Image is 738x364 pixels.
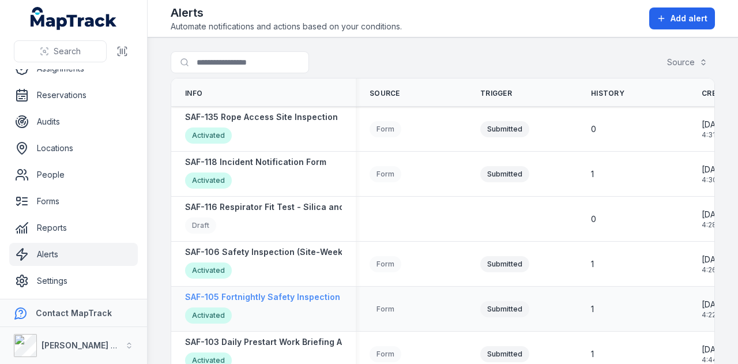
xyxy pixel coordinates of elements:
[480,121,529,137] div: Submitted
[14,40,107,62] button: Search
[702,164,730,185] time: 16/09/2025, 4:30:38 pm
[9,163,138,186] a: People
[591,123,596,135] span: 0
[54,46,81,57] span: Search
[702,209,729,230] time: 16/09/2025, 4:28:45 pm
[591,348,594,360] span: 1
[649,7,715,29] button: Add alert
[370,301,401,317] div: Form
[185,156,326,168] strong: SAF-118 Incident Notification Form
[702,220,729,230] span: 4:28 pm
[591,258,594,270] span: 1
[702,164,730,175] span: [DATE]
[185,111,338,147] a: SAF-135 Rope Access Site InspectionActivated
[480,346,529,362] div: Submitted
[185,217,216,234] div: Draft
[591,213,596,225] span: 0
[9,137,138,160] a: Locations
[480,256,529,272] div: Submitted
[702,209,729,220] span: [DATE]
[9,110,138,133] a: Audits
[36,308,112,318] strong: Contact MapTrack
[370,346,401,362] div: Form
[9,84,138,107] a: Reservations
[370,256,401,272] div: Form
[702,254,729,275] time: 16/09/2025, 4:26:54 pm
[370,166,401,182] div: Form
[185,307,232,324] div: Activated
[42,340,136,350] strong: [PERSON_NAME] Group
[702,265,729,275] span: 4:26 pm
[185,89,202,98] span: Info
[480,166,529,182] div: Submitted
[185,201,431,237] a: SAF-116 Respirator Fit Test - Silica and Asbestos AwarenessDraft
[9,269,138,292] a: Settings
[185,291,367,303] strong: SAF-105 Fortnightly Safety Inspection (Yard)
[185,111,338,123] strong: SAF-135 Rope Access Site Inspection
[702,299,729,320] time: 16/09/2025, 4:22:18 pm
[370,89,400,98] span: Source
[702,254,729,265] span: [DATE]
[185,127,232,144] div: Activated
[591,303,594,315] span: 1
[660,51,715,73] button: Source
[702,130,729,140] span: 4:31 pm
[31,7,117,30] a: MapTrack
[9,243,138,266] a: Alerts
[702,119,729,130] span: [DATE]
[185,262,232,279] div: Activated
[370,121,401,137] div: Form
[185,291,367,327] a: SAF-105 Fortnightly Safety Inspection (Yard)Activated
[9,216,138,239] a: Reports
[185,156,326,192] a: SAF-118 Incident Notification FormActivated
[480,301,529,317] div: Submitted
[185,201,431,213] strong: SAF-116 Respirator Fit Test - Silica and Asbestos Awareness
[171,21,402,32] span: Automate notifications and actions based on your conditions.
[591,168,594,180] span: 1
[702,299,729,310] span: [DATE]
[671,13,707,24] span: Add alert
[702,344,730,355] span: [DATE]
[171,5,402,21] h2: Alerts
[702,175,730,185] span: 4:30 pm
[185,336,420,348] strong: SAF-103 Daily Prestart Work Briefing Attendance Register
[480,89,512,98] span: Trigger
[702,310,729,320] span: 4:22 pm
[702,119,729,140] time: 16/09/2025, 4:31:59 pm
[591,89,624,98] span: History
[9,190,138,213] a: Forms
[185,246,352,258] strong: SAF-106 Safety Inspection (Site-Weekly)
[185,246,352,282] a: SAF-106 Safety Inspection (Site-Weekly)Activated
[185,172,232,189] div: Activated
